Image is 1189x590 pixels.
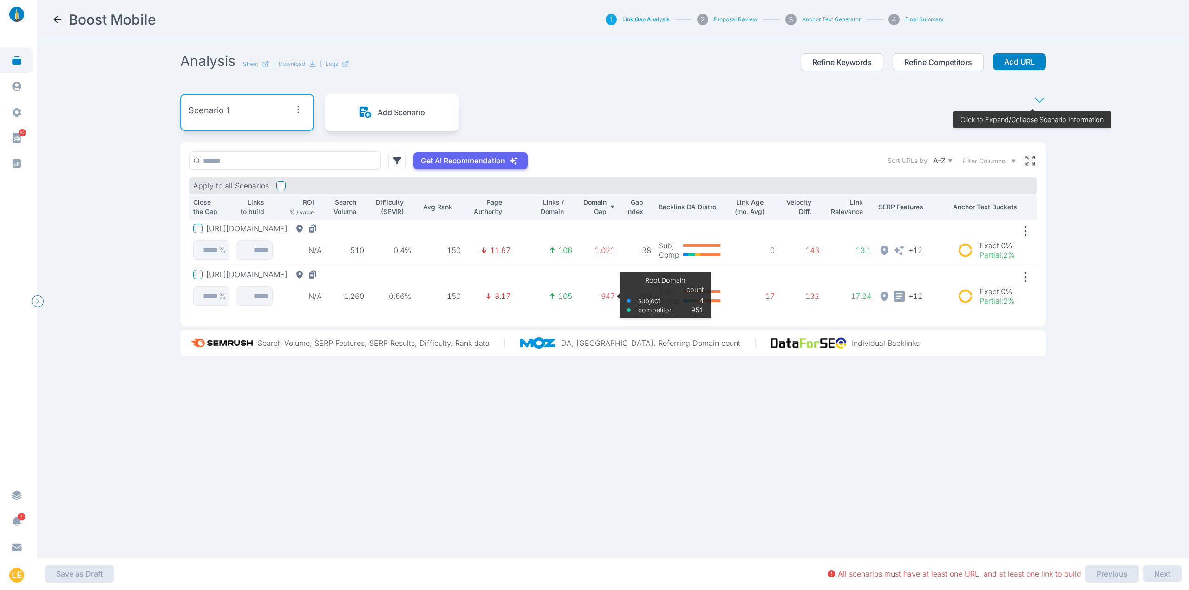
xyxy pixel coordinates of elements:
[329,292,364,301] p: 1,260
[279,60,305,68] p: Download
[372,246,412,255] p: 0.4%
[520,337,562,349] img: moz_logo.a3998d80.png
[180,52,235,69] h2: Analysis
[280,292,322,301] p: N/A
[280,246,322,255] p: N/A
[237,198,265,216] p: Links to build
[962,156,1016,166] button: Filter Columns
[329,198,356,216] p: Search Volume
[189,104,229,117] p: Scenario 1
[782,198,811,216] p: Velocity Diff.
[827,198,863,216] p: Link Relevance
[771,337,852,349] img: data_for_seo_logo.e5120ddb.png
[893,53,984,71] button: Refine Competitors
[372,292,412,301] p: 0.66%
[243,60,275,68] a: Sheet|
[419,292,461,301] p: 150
[852,338,920,348] p: Individual Backlinks
[558,292,572,301] p: 105
[1143,565,1182,582] button: Next
[243,60,258,68] p: Sheet
[1085,565,1139,583] button: Previous
[782,246,819,255] p: 143
[421,156,505,165] p: Get AI Recommendation
[289,209,314,216] p: % / value
[419,202,452,212] p: Avg Rank
[193,198,222,216] p: Close the Gap
[303,198,314,207] p: ROI
[953,202,1033,212] p: Anchor Text Buckets
[329,246,364,255] p: 510
[580,198,607,216] p: Domain Gap
[962,156,1005,166] span: Filter Columns
[606,14,617,25] div: 1
[888,156,928,165] label: Sort URLs by
[980,296,1015,305] p: Partial : 2%
[219,292,226,301] p: %
[206,224,321,233] button: [URL][DOMAIN_NAME]
[659,241,679,250] p: Subj
[378,108,425,117] p: Add Scenario
[659,296,679,305] p: Comp
[980,287,1015,296] p: Exact : 0%
[19,129,26,136] span: 82
[622,198,643,216] p: Gap Index
[320,60,349,68] div: |
[838,569,1081,578] p: All scenarios must have at least one URL, and at least one link to build
[802,16,861,23] button: Anchor Text Generator
[495,292,510,301] p: 8.17
[905,16,944,23] button: Final Summary
[733,246,775,255] p: 0
[733,198,767,216] p: Link Age (mo. Avg)
[782,292,819,301] p: 132
[561,338,740,348] p: DA, [GEOGRAPHIC_DATA], Referring Domain count
[980,250,1015,259] p: Partial : 2%
[359,106,425,119] button: Add Scenario
[219,246,226,255] p: %
[697,14,708,25] div: 2
[622,16,669,23] button: Link Gap Analysis
[468,198,502,216] p: Page Authority
[801,53,883,71] button: Refine Keywords
[733,292,775,301] p: 17
[558,246,572,255] p: 106
[490,246,510,255] p: 11.67
[326,60,338,68] p: Logs
[659,287,679,296] p: Subj
[580,246,615,255] p: 1,021
[622,292,651,301] p: 100
[193,181,269,190] p: Apply to all Scenarios
[69,11,156,28] h2: Boost Mobile
[188,334,258,352] img: semrush_logo.573af308.png
[827,246,871,255] p: 13.1
[45,565,114,583] button: Save as Draft
[6,7,28,22] img: linklaunch_small.2ae18699.png
[518,198,564,216] p: Links / Domain
[622,246,651,255] p: 38
[258,338,490,348] p: Search Volume, SERP Features, SERP Results, Difficulty, Rank data
[659,202,725,212] p: Backlink DA Distro
[206,270,321,279] button: [URL][DOMAIN_NAME]
[714,16,758,23] button: Proposal Review
[888,14,900,25] div: 4
[980,241,1015,250] p: Exact : 0%
[785,14,797,25] div: 3
[372,198,404,216] p: Difficulty (SEMR)
[931,154,955,167] button: A-Z
[659,250,679,259] p: Comp
[580,292,615,301] p: 947
[960,115,1104,124] p: Click to Expand/Collapse Scenario Information
[908,245,922,255] span: + 12
[419,246,461,255] p: 150
[413,152,528,169] button: Get AI Recommendation
[933,156,946,165] p: A-Z
[993,53,1046,70] button: Add URL
[879,202,946,212] p: SERP Features
[827,292,871,301] p: 17.24
[908,291,922,301] span: + 12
